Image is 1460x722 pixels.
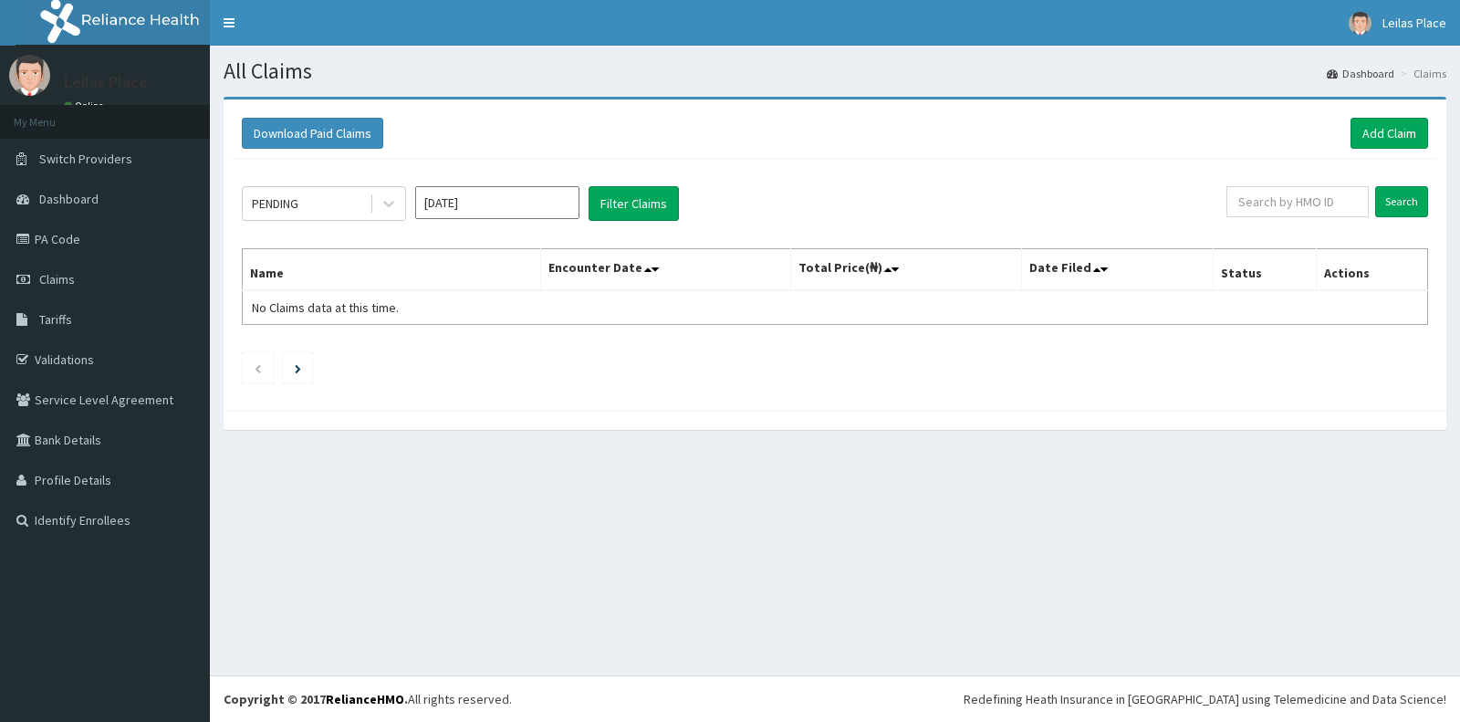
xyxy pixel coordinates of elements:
[64,99,108,112] a: Online
[1375,186,1428,217] input: Search
[252,194,298,213] div: PENDING
[252,299,399,316] span: No Claims data at this time.
[790,249,1021,291] th: Total Price(₦)
[1350,118,1428,149] a: Add Claim
[242,118,383,149] button: Download Paid Claims
[9,55,50,96] img: User Image
[295,360,301,376] a: Next page
[964,690,1446,708] div: Redefining Heath Insurance in [GEOGRAPHIC_DATA] using Telemedicine and Data Science!
[39,311,72,328] span: Tariffs
[1022,249,1214,291] th: Date Filed
[1382,15,1446,31] span: Leilas Place
[210,675,1460,722] footer: All rights reserved.
[243,249,541,291] th: Name
[39,271,75,288] span: Claims
[589,186,679,221] button: Filter Claims
[541,249,790,291] th: Encounter Date
[224,691,408,707] strong: Copyright © 2017 .
[1349,12,1371,35] img: User Image
[1396,66,1446,81] li: Claims
[1226,186,1370,217] input: Search by HMO ID
[1327,66,1394,81] a: Dashboard
[254,360,262,376] a: Previous page
[224,59,1446,83] h1: All Claims
[1213,249,1316,291] th: Status
[39,191,99,207] span: Dashboard
[1316,249,1427,291] th: Actions
[39,151,132,167] span: Switch Providers
[326,691,404,707] a: RelianceHMO
[64,74,148,90] p: Leilas Place
[415,186,579,219] input: Select Month and Year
